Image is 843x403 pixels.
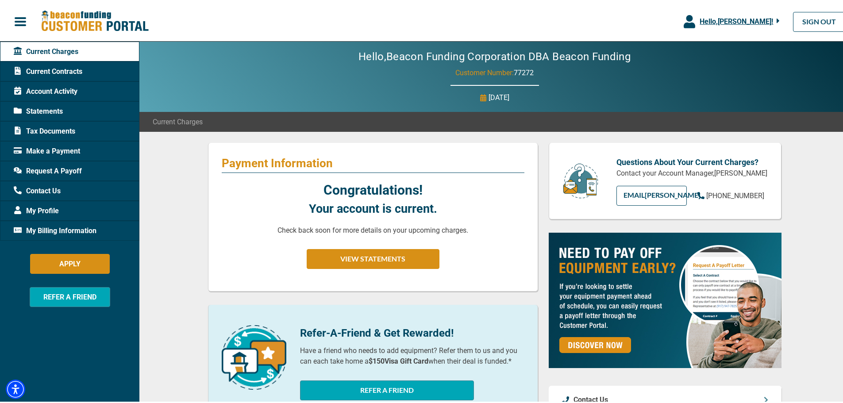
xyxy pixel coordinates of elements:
p: Check back soon for more details on your upcoming charges. [277,223,468,234]
div: Accessibility Menu [6,378,25,397]
h2: Hello, Beacon Funding Corporation DBA Beacon Funding [332,49,657,61]
span: Customer Number: [455,67,514,75]
b: $150 Visa Gift Card [369,355,428,364]
span: Hello, [PERSON_NAME] ! [700,15,773,24]
span: Statements [14,104,63,115]
span: Make a Payment [14,144,80,155]
p: Your account is current. [309,198,437,216]
span: Account Activity [14,84,77,95]
span: Request A Payoff [14,164,82,175]
p: [DATE] [489,91,509,101]
button: REFER A FRIEND [30,285,110,305]
span: 77272 [514,67,534,75]
span: My Profile [14,204,59,215]
span: Tax Documents [14,124,75,135]
span: Current Charges [153,115,203,126]
img: payoff-ad-px.jpg [549,231,781,366]
button: VIEW STATEMENTS [307,247,439,267]
img: refer-a-friend-icon.png [222,323,286,388]
span: Contact Us [14,184,61,195]
span: My Billing Information [14,224,96,234]
p: Questions About Your Current Charges? [616,154,768,166]
span: [PHONE_NUMBER] [706,190,764,198]
p: Refer-A-Friend & Get Rewarded! [300,323,524,339]
button: APPLY [30,252,110,272]
p: Have a friend who needs to add equipment? Refer them to us and you can each take home a when thei... [300,344,524,365]
span: Current Charges [14,45,78,55]
a: EMAIL[PERSON_NAME] [616,184,687,204]
p: Payment Information [222,154,524,169]
img: Beacon Funding Customer Portal Logo [41,8,149,31]
span: Current Contracts [14,65,82,75]
p: Congratulations! [323,178,423,198]
img: customer-service.png [561,161,600,198]
button: REFER A FRIEND [300,379,474,399]
a: [PHONE_NUMBER] [697,189,764,200]
p: Contact your Account Manager, [PERSON_NAME] [616,166,768,177]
